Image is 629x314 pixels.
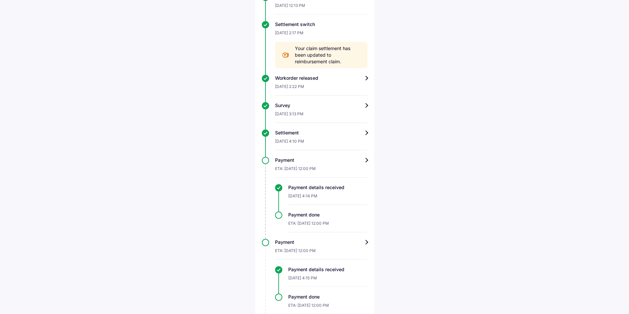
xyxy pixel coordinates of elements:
[275,109,367,123] div: [DATE] 3:13 PM
[275,239,367,245] div: Payment
[275,129,367,136] div: Settlement
[288,273,367,287] div: [DATE] 4:15 PM
[275,21,367,28] div: Settlement switch
[275,81,367,96] div: [DATE] 2:22 PM
[275,75,367,81] div: Workorder released
[275,157,367,163] div: Payment
[288,184,367,191] div: Payment details received
[288,218,367,232] div: ETA: [DATE] 12:00 PM
[275,136,367,150] div: [DATE] 4:10 PM
[288,191,367,205] div: [DATE] 4:14 PM
[275,102,367,109] div: Survey
[275,0,367,14] div: [DATE] 12:13 PM
[288,266,367,273] div: Payment details received
[275,245,367,260] div: ETA: [DATE] 12:00 PM
[288,212,367,218] div: Payment done
[275,163,367,178] div: ETA: [DATE] 12:00 PM
[288,294,367,300] div: Payment done
[295,45,361,65] span: Your claim settlement has been updated to reimbursement claim.
[275,28,367,42] div: [DATE] 2:17 PM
